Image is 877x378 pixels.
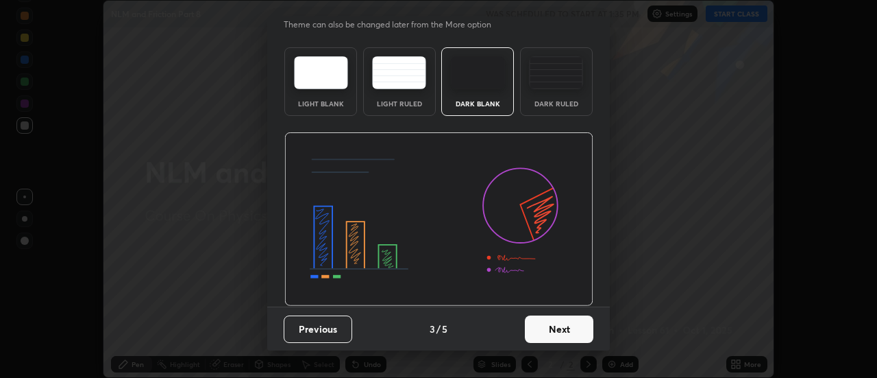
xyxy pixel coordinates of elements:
div: Dark Blank [450,100,505,107]
img: darkThemeBanner.d06ce4a2.svg [284,132,593,307]
div: Dark Ruled [529,100,584,107]
img: darkTheme.f0cc69e5.svg [451,56,505,89]
p: Theme can also be changed later from the More option [284,19,506,31]
button: Next [525,316,593,343]
h4: 3 [430,322,435,336]
img: darkRuledTheme.de295e13.svg [529,56,583,89]
h4: 5 [442,322,447,336]
div: Light Ruled [372,100,427,107]
button: Previous [284,316,352,343]
div: Light Blank [293,100,348,107]
img: lightRuledTheme.5fabf969.svg [372,56,426,89]
h4: / [436,322,441,336]
img: lightTheme.e5ed3b09.svg [294,56,348,89]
